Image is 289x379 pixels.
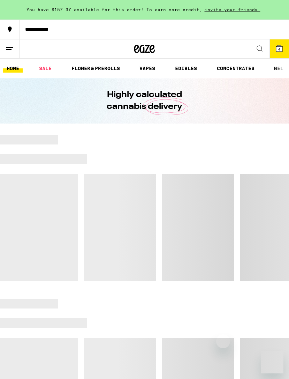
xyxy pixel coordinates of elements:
a: VAPES [136,64,159,73]
a: EDIBLES [172,64,200,73]
a: SALE [36,64,55,73]
button: 4 [269,39,289,58]
h1: Highly calculated cannabis delivery [87,89,202,113]
a: CONCENTRATES [213,64,258,73]
iframe: Button to launch messaging window [261,351,283,373]
a: HOME [3,64,23,73]
span: You have $157.37 available for this order! To earn more credit, [26,7,202,12]
span: invite your friends. [202,7,263,12]
iframe: Close message [216,334,230,348]
span: 4 [278,47,280,51]
a: FLOWER & PREROLLS [68,64,123,73]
